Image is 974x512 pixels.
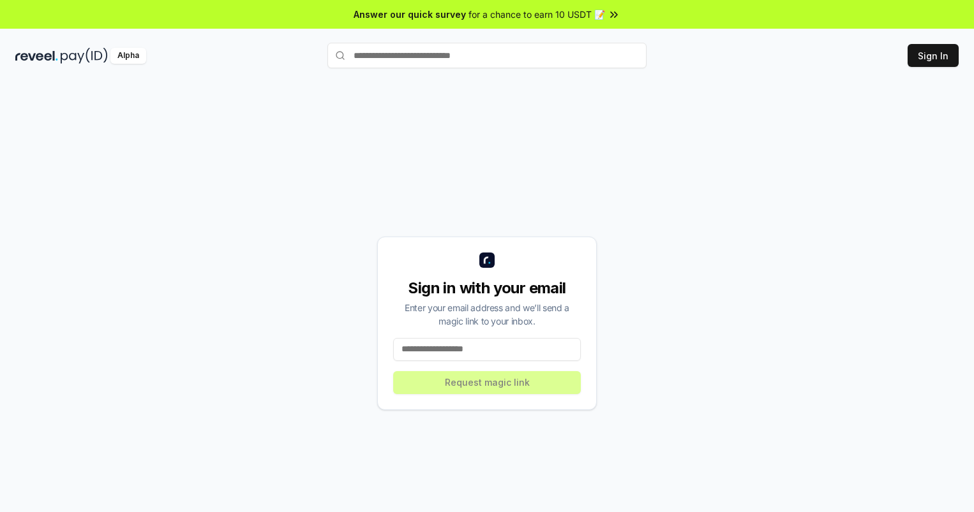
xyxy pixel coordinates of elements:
button: Sign In [908,44,959,67]
div: Sign in with your email [393,278,581,298]
span: Answer our quick survey [354,8,466,21]
img: pay_id [61,48,108,64]
div: Alpha [110,48,146,64]
img: logo_small [479,252,495,268]
div: Enter your email address and we’ll send a magic link to your inbox. [393,301,581,328]
img: reveel_dark [15,48,58,64]
span: for a chance to earn 10 USDT 📝 [468,8,605,21]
